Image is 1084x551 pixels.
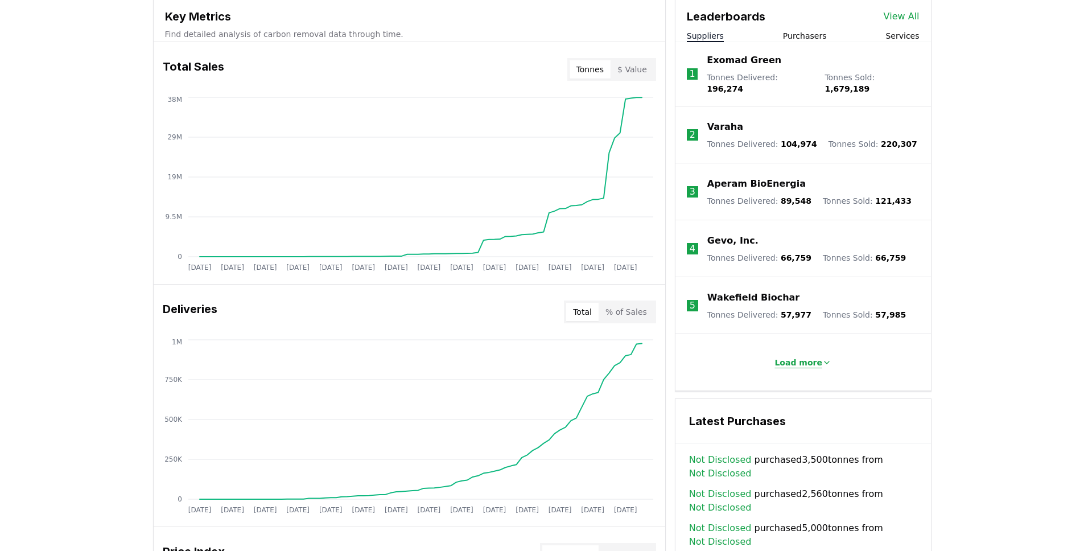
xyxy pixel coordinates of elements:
button: Load more [765,351,840,374]
p: 3 [690,185,695,199]
tspan: [DATE] [286,264,310,272]
button: % of Sales [599,303,654,321]
tspan: 29M [167,133,182,141]
tspan: 1M [172,338,182,346]
p: Tonnes Sold : [825,72,919,94]
tspan: 500K [164,416,183,423]
span: 66,759 [875,253,906,262]
tspan: [DATE] [253,506,277,514]
span: 104,974 [781,139,817,149]
span: 89,548 [781,196,811,205]
button: $ Value [611,60,654,79]
span: 57,977 [781,310,811,319]
p: Tonnes Sold : [829,138,917,150]
tspan: 0 [178,495,182,503]
p: 4 [690,242,695,256]
h3: Deliveries [163,301,217,323]
tspan: 38M [167,96,182,104]
tspan: 750K [164,376,183,384]
h3: Total Sales [163,58,224,81]
tspan: [DATE] [188,264,211,272]
button: Tonnes [570,60,611,79]
tspan: [DATE] [286,506,310,514]
tspan: 19M [167,173,182,181]
button: Total [566,303,599,321]
span: 1,679,189 [825,84,869,93]
p: Tonnes Sold : [823,252,906,264]
tspan: [DATE] [581,264,604,272]
p: 1 [689,67,695,81]
tspan: 9.5M [165,213,182,221]
p: Find detailed analysis of carbon removal data through time. [165,28,654,40]
a: Not Disclosed [689,501,752,515]
tspan: [DATE] [385,506,408,514]
tspan: [DATE] [548,506,571,514]
tspan: [DATE] [221,264,244,272]
tspan: [DATE] [319,264,342,272]
a: Gevo, Inc. [707,234,759,248]
span: purchased 5,000 tonnes from [689,521,917,549]
tspan: [DATE] [483,506,506,514]
span: 57,985 [875,310,906,319]
p: Tonnes Delivered : [707,138,817,150]
tspan: [DATE] [548,264,571,272]
p: Tonnes Delivered : [707,309,811,320]
span: 66,759 [781,253,811,262]
p: Tonnes Sold : [823,195,912,207]
p: Tonnes Delivered : [707,252,811,264]
tspan: [DATE] [221,506,244,514]
span: 121,433 [875,196,912,205]
tspan: [DATE] [253,264,277,272]
a: Wakefield Biochar [707,291,799,305]
a: Exomad Green [707,54,781,67]
span: 196,274 [707,84,743,93]
tspan: [DATE] [483,264,506,272]
tspan: [DATE] [417,506,440,514]
span: purchased 3,500 tonnes from [689,453,917,480]
tspan: [DATE] [581,506,604,514]
tspan: 250K [164,455,183,463]
p: 5 [690,299,695,312]
span: purchased 2,560 tonnes from [689,487,917,515]
tspan: [DATE] [450,264,473,272]
button: Suppliers [687,30,724,42]
a: Not Disclosed [689,521,752,535]
p: Tonnes Delivered : [707,195,811,207]
a: Aperam BioEnergia [707,177,806,191]
tspan: [DATE] [450,506,473,514]
p: Tonnes Delivered : [707,72,813,94]
tspan: [DATE] [613,506,637,514]
span: 220,307 [881,139,917,149]
p: Load more [774,357,822,368]
a: Not Disclosed [689,453,752,467]
tspan: [DATE] [352,506,375,514]
button: Services [885,30,919,42]
tspan: [DATE] [385,264,408,272]
h3: Leaderboards [687,8,765,25]
tspan: [DATE] [516,506,539,514]
tspan: [DATE] [417,264,440,272]
tspan: [DATE] [188,506,211,514]
p: 2 [690,128,695,142]
a: Varaha [707,120,743,134]
a: Not Disclosed [689,467,752,480]
tspan: [DATE] [352,264,375,272]
tspan: 0 [178,253,182,261]
p: Tonnes Sold : [823,309,906,320]
a: View All [884,10,920,23]
a: Not Disclosed [689,487,752,501]
tspan: [DATE] [319,506,342,514]
tspan: [DATE] [516,264,539,272]
h3: Latest Purchases [689,413,917,430]
button: Purchasers [783,30,827,42]
h3: Key Metrics [165,8,654,25]
tspan: [DATE] [613,264,637,272]
a: Not Disclosed [689,535,752,549]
